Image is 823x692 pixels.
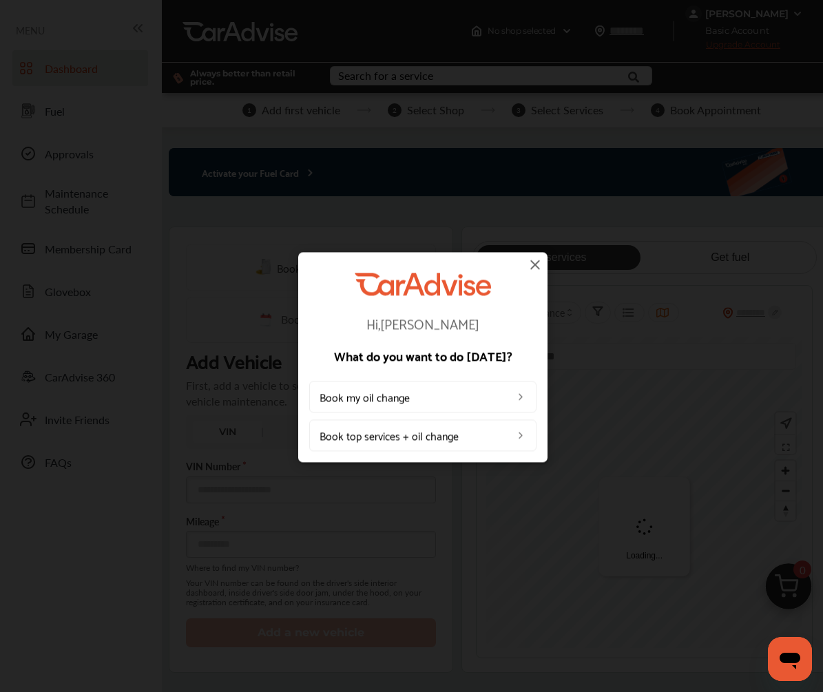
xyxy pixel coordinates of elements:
[309,381,536,412] a: Book my oil change
[309,419,536,451] a: Book top services + oil change
[768,637,812,681] iframe: Button to launch messaging window
[309,349,536,361] p: What do you want to do [DATE]?
[309,316,536,330] p: Hi, [PERSON_NAME]
[527,256,543,273] img: close-icon.a004319c.svg
[515,391,526,402] img: left_arrow_icon.0f472efe.svg
[355,273,491,295] img: CarAdvise Logo
[515,430,526,441] img: left_arrow_icon.0f472efe.svg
